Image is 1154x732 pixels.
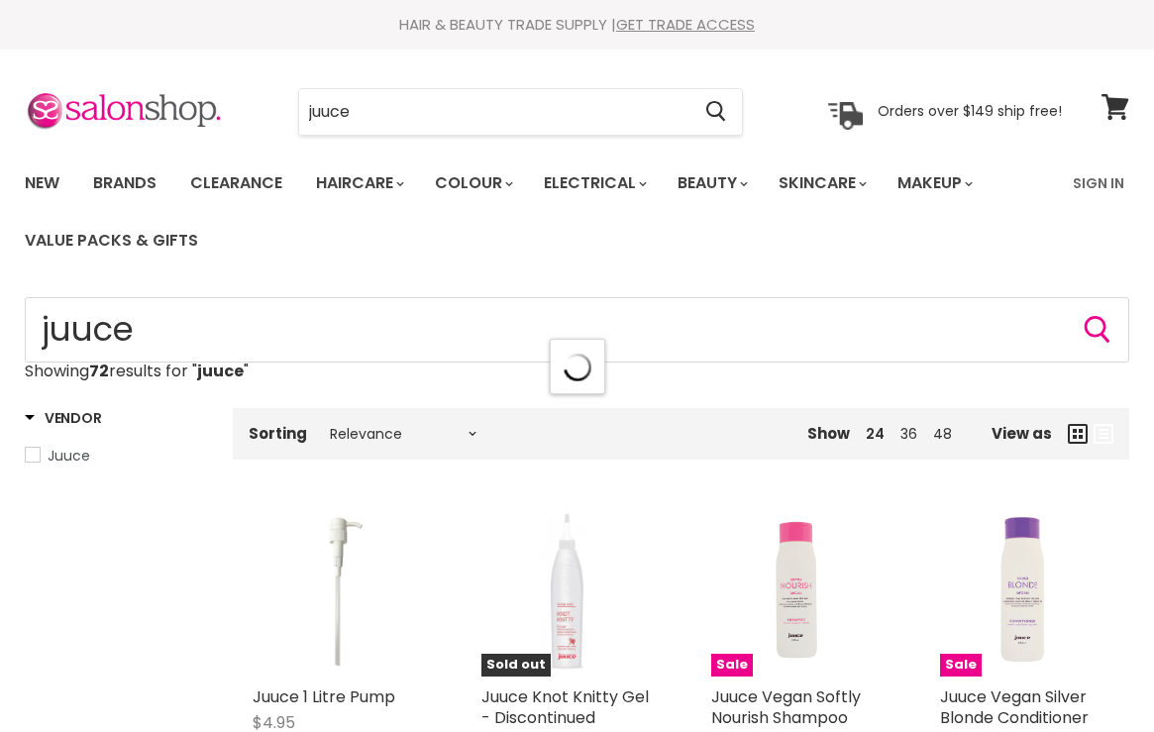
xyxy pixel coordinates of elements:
[299,89,689,135] input: Search
[689,89,742,135] button: Search
[1061,162,1136,204] a: Sign In
[48,446,90,466] span: Juuce
[10,220,213,261] a: Value Packs & Gifts
[10,155,1061,269] ul: Main menu
[25,297,1129,363] input: Search
[933,424,952,444] a: 48
[711,654,753,677] span: Sale
[298,88,743,136] form: Product
[197,360,244,382] strong: juuce
[481,654,551,677] span: Sold out
[757,507,835,677] img: Juuce Vegan Softly Nourish Shampoo
[481,507,651,677] a: Juuce Knot Knitty Gel - Discontinued Packaging!Sold out
[711,507,881,677] a: Juuce Vegan Softly Nourish ShampooSale
[764,162,879,204] a: Skincare
[420,162,525,204] a: Colour
[25,445,208,467] a: Juuce
[25,408,101,428] h3: Vendor
[992,425,1052,442] span: View as
[878,102,1062,120] p: Orders over $149 ship free!
[987,507,1062,677] img: Juuce Vegan Silver Blonde Conditioner
[616,14,755,35] a: GET TRADE ACCESS
[1082,314,1113,346] button: Search
[940,507,1109,677] a: Juuce Vegan Silver Blonde ConditionerSale
[175,162,297,204] a: Clearance
[883,162,985,204] a: Makeup
[78,162,171,204] a: Brands
[301,162,416,204] a: Haircare
[25,363,1129,380] p: Showing results for " "
[866,424,885,444] a: 24
[940,654,982,677] span: Sale
[10,162,74,204] a: New
[253,685,395,708] a: Juuce 1 Litre Pump
[89,360,109,382] strong: 72
[510,507,623,677] img: Juuce Knot Knitty Gel - Discontinued Packaging!
[529,162,659,204] a: Electrical
[940,685,1089,729] a: Juuce Vegan Silver Blonde Conditioner
[249,425,307,442] label: Sorting
[900,424,917,444] a: 36
[25,297,1129,363] form: Product
[253,507,422,677] img: Juuce 1 Litre Pump
[807,423,850,444] span: Show
[711,685,861,729] a: Juuce Vegan Softly Nourish Shampoo
[663,162,760,204] a: Beauty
